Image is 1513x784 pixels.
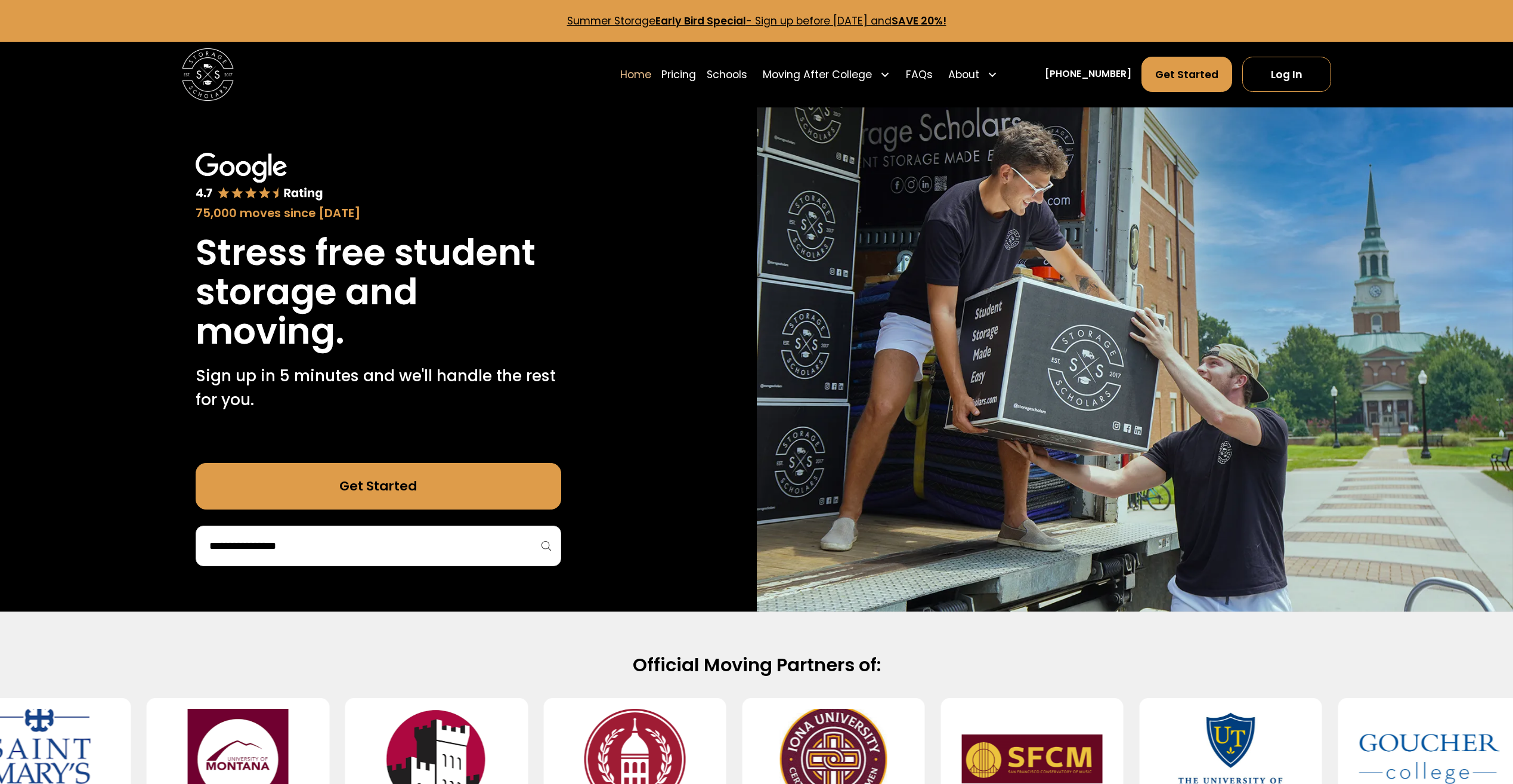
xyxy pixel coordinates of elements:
[906,56,933,92] a: FAQs
[948,67,979,82] div: About
[892,14,946,28] strong: SAVE 20%!
[196,463,561,510] a: Get Started
[655,14,746,28] strong: Early Bird Special
[757,56,895,92] div: Moving After College
[196,153,324,202] img: Google 4.7 star rating
[1045,67,1131,81] a: [PHONE_NUMBER]
[1141,57,1232,92] a: Get Started
[943,56,1003,92] div: About
[567,14,946,28] a: Summer StorageEarly Bird Special- Sign up before [DATE] andSAVE 20%!
[707,56,747,92] a: Schools
[339,653,1175,677] h2: Official Moving Partners of:
[182,48,234,101] img: Storage Scholars main logo
[196,364,561,411] p: Sign up in 5 minutes and we'll handle the rest for you.
[196,233,561,351] h1: Stress free student storage and moving.
[661,56,696,92] a: Pricing
[1242,57,1331,92] a: Log In
[763,67,872,82] div: Moving After College
[620,56,651,92] a: Home
[196,205,561,223] div: 75,000 moves since [DATE]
